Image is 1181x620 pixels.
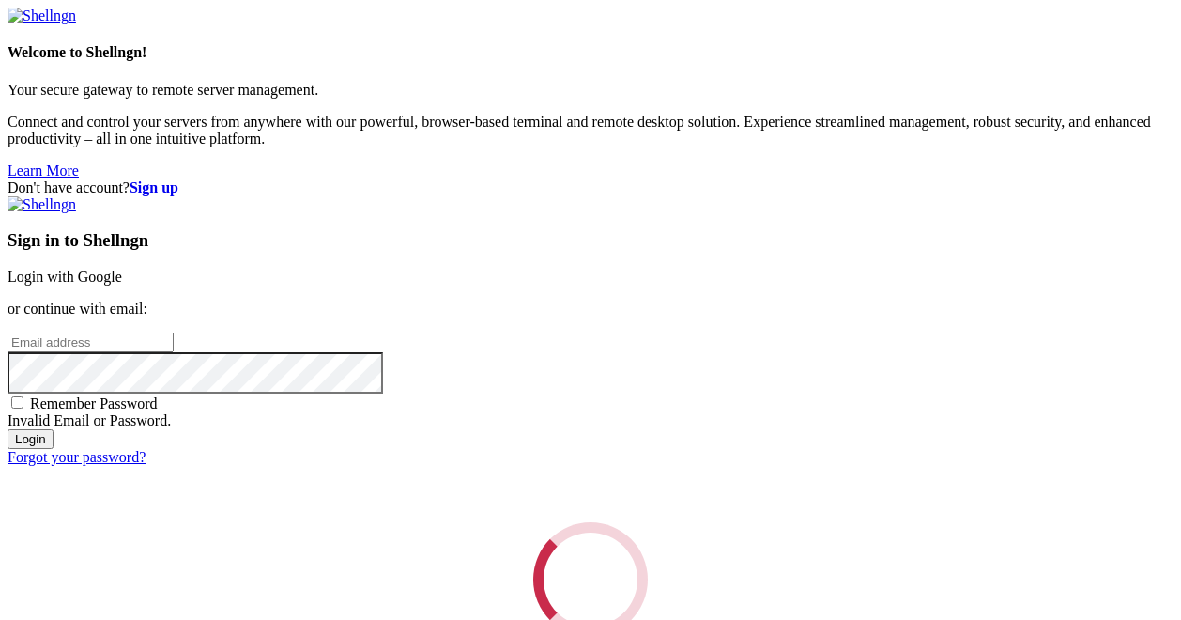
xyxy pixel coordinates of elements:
[8,449,146,465] a: Forgot your password?
[130,179,178,195] a: Sign up
[30,395,158,411] span: Remember Password
[8,82,1173,99] p: Your secure gateway to remote server management.
[8,196,76,213] img: Shellngn
[8,333,174,352] input: Email address
[8,429,54,449] input: Login
[8,114,1173,147] p: Connect and control your servers from anywhere with our powerful, browser-based terminal and remo...
[8,8,76,24] img: Shellngn
[8,301,1173,318] p: or continue with email:
[8,230,1173,251] h3: Sign in to Shellngn
[8,179,1173,196] div: Don't have account?
[8,44,1173,61] h4: Welcome to Shellngn!
[8,269,122,285] a: Login with Google
[11,396,23,409] input: Remember Password
[8,412,1173,429] div: Invalid Email or Password.
[8,163,79,178] a: Learn More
